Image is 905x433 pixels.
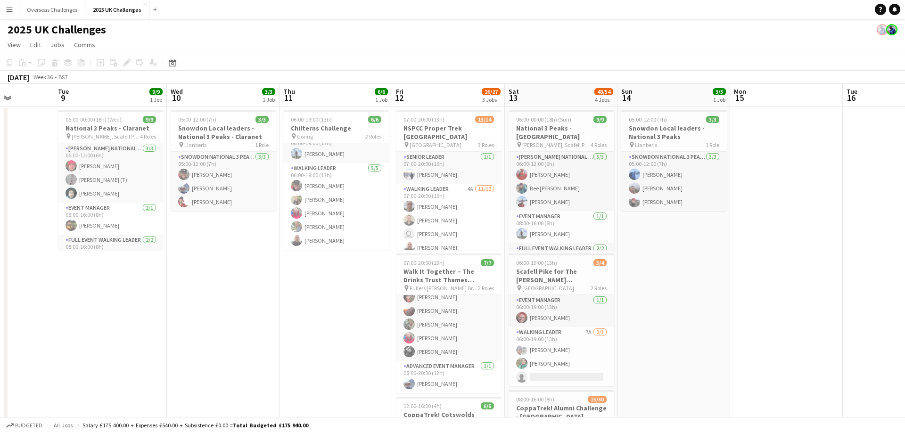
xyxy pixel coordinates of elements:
[47,39,68,51] a: Jobs
[15,422,42,429] span: Budgeted
[8,41,21,49] span: View
[85,0,149,19] button: 2025 UK Challenges
[233,422,308,429] span: Total Budgeted £175 940.00
[886,24,897,35] app-user-avatar: Andy Baker
[26,39,45,51] a: Edit
[4,39,25,51] a: View
[30,41,41,49] span: Edit
[70,39,99,51] a: Comms
[877,24,888,35] app-user-avatar: Andy Baker
[74,41,95,49] span: Comms
[8,23,106,37] h1: 2025 UK Challenges
[50,41,65,49] span: Jobs
[31,74,55,81] span: Week 36
[82,422,308,429] div: Salary £175 400.00 + Expenses £540.00 + Subsistence £0.00 =
[52,422,74,429] span: All jobs
[19,0,85,19] button: Overseas Challenges
[8,73,29,82] div: [DATE]
[5,420,44,431] button: Budgeted
[58,74,68,81] div: BST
